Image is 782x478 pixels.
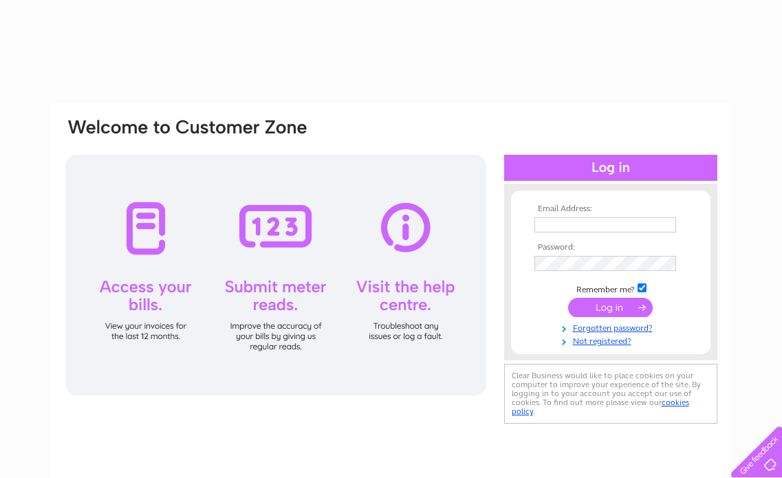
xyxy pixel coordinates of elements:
a: cookies policy [512,398,689,416]
th: Email Address: [531,204,691,214]
input: Submit [568,298,653,317]
a: Not registered? [534,334,691,347]
div: Clear Business would like to place cookies on your computer to improve your experience of the sit... [504,364,717,424]
th: Password: [531,243,691,252]
a: Forgotten password? [534,321,691,334]
td: Remember me? [531,281,691,295]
